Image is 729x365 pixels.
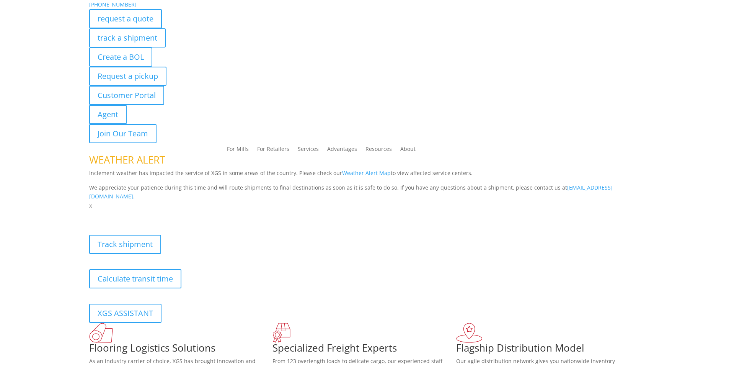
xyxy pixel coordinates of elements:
a: Resources [365,146,392,155]
p: Inclement weather has impacted the service of XGS in some areas of the country. Please check our ... [89,169,640,183]
a: Advantages [327,146,357,155]
p: x [89,201,640,210]
a: Join Our Team [89,124,157,143]
h1: Specialized Freight Experts [272,343,456,357]
a: XGS ASSISTANT [89,304,161,323]
img: xgs-icon-flagship-distribution-model-red [456,323,483,343]
img: xgs-icon-focused-on-flooring-red [272,323,290,343]
a: track a shipment [89,28,166,47]
b: Visibility, transparency, and control for your entire supply chain. [89,211,260,219]
a: Track shipment [89,235,161,254]
h1: Flooring Logistics Solutions [89,343,273,357]
a: Customer Portal [89,86,164,105]
a: For Retailers [257,146,289,155]
a: request a quote [89,9,162,28]
a: Calculate transit time [89,269,181,288]
a: Create a BOL [89,47,152,67]
h1: Flagship Distribution Model [456,343,640,357]
a: [PHONE_NUMBER] [89,1,137,8]
img: xgs-icon-total-supply-chain-intelligence-red [89,323,113,343]
span: WEATHER ALERT [89,153,165,167]
a: About [400,146,416,155]
p: We appreciate your patience during this time and will route shipments to final destinations as so... [89,183,640,201]
a: For Mills [227,146,249,155]
a: Services [298,146,319,155]
a: Weather Alert Map [342,169,391,177]
a: Agent [89,105,127,124]
a: Request a pickup [89,67,166,86]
